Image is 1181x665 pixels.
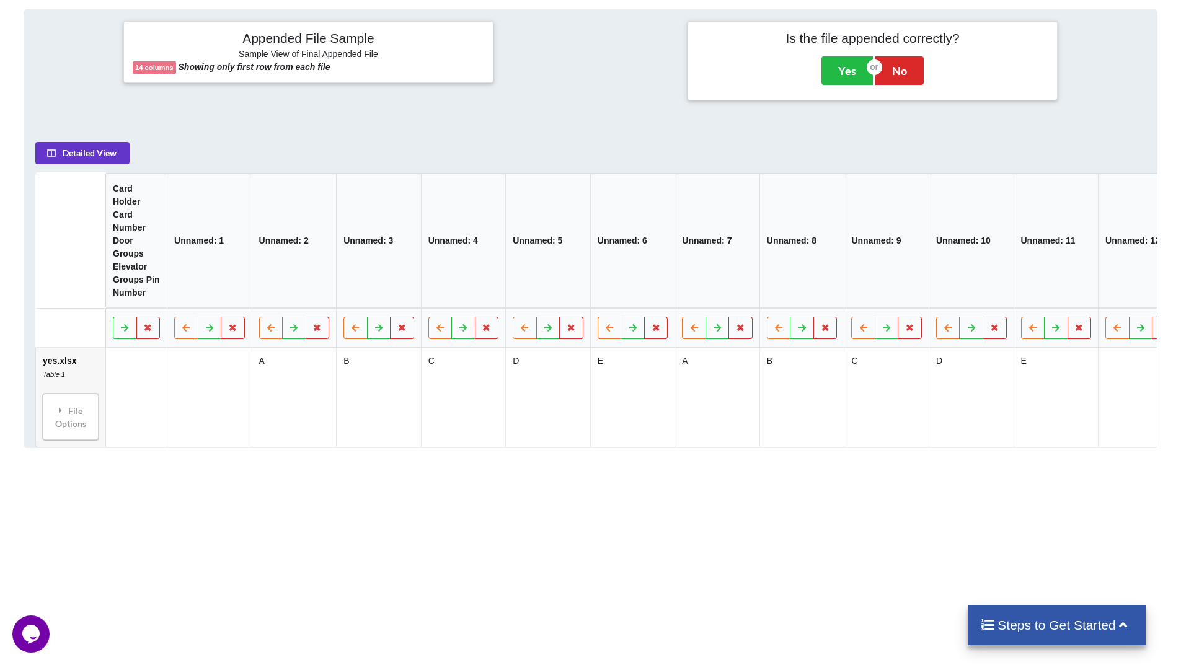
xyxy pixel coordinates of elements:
th: Unnamed: 7 [675,174,760,308]
b: Showing only first row from each file [179,62,330,72]
b: 14 columns [135,64,174,71]
i: Table 1 [43,371,65,378]
td: E [590,348,675,447]
th: Unnamed: 9 [844,174,929,308]
th: Unnamed: 10 [929,174,1014,308]
th: Unnamed: 2 [252,174,337,308]
th: Card Holder Card Number Door Groups Elevator Groups Pin Number [105,174,167,308]
th: Unnamed: 8 [759,174,844,308]
h4: Steps to Get Started [980,617,1133,633]
td: A [675,348,760,447]
td: D [929,348,1014,447]
td: yes.xlsx [36,348,105,447]
th: Unnamed: 3 [336,174,421,308]
td: C [421,348,506,447]
td: A [252,348,337,447]
th: Unnamed: 5 [506,174,591,308]
h4: Is the file appended correctly? [697,30,1048,46]
iframe: chat widget [12,615,52,653]
button: Detailed View [35,142,130,164]
td: B [759,348,844,447]
th: Unnamed: 4 [421,174,506,308]
th: Unnamed: 6 [590,174,675,308]
button: No [875,56,924,85]
div: File Options [46,397,95,436]
h4: Appended File Sample [133,30,484,48]
td: D [506,348,591,447]
th: Unnamed: 1 [167,174,252,308]
h6: Sample View of Final Appended File [133,49,484,61]
td: B [336,348,421,447]
button: Yes [821,56,873,85]
th: Unnamed: 11 [1014,174,1099,308]
td: C [844,348,929,447]
td: E [1014,348,1099,447]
